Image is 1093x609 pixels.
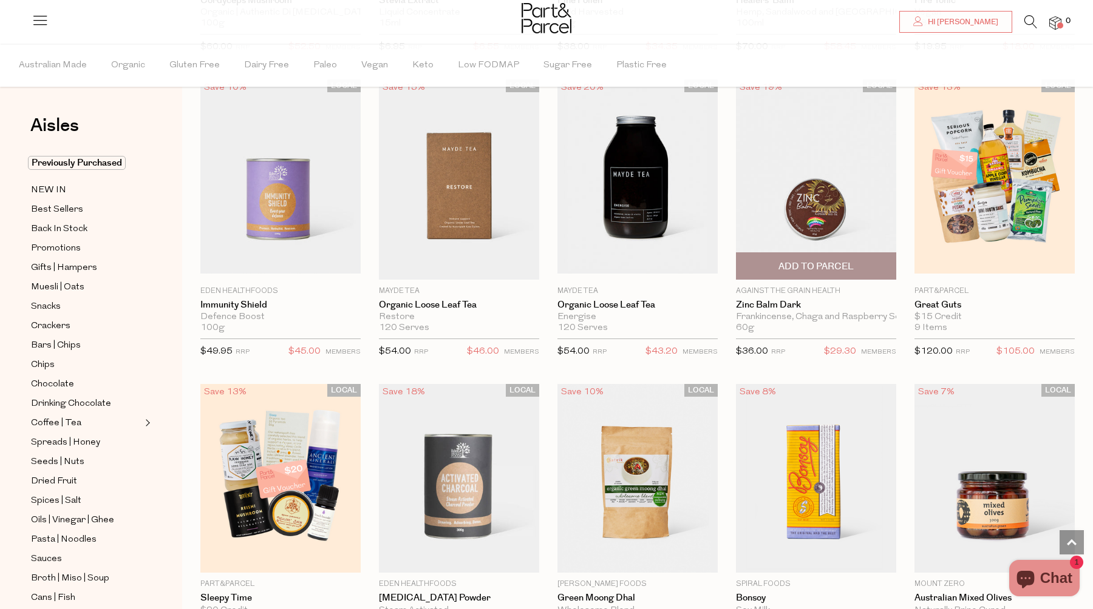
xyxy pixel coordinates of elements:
span: Best Sellers [31,203,83,217]
p: Against the Grain Health [736,286,896,297]
small: RRP [956,349,970,355]
a: Chocolate [31,377,141,392]
a: Aisles [30,116,79,147]
div: Save 18% [379,384,429,400]
inbox-online-store-chat: Shopify online store chat [1006,560,1083,599]
img: Part&Parcel [522,3,571,33]
span: LOCAL [1041,384,1075,397]
a: Coffee | Tea [31,416,141,431]
span: Gluten Free [169,44,220,87]
span: $105.00 [996,344,1035,360]
span: Previously Purchased [28,156,126,170]
span: Oils | Vinegar | Ghee [31,513,114,528]
a: Australian Mixed Olives [914,593,1075,604]
div: Save 10% [200,79,250,96]
small: MEMBERS [683,349,718,355]
span: Promotions [31,241,81,256]
span: $54.00 [379,347,411,356]
span: Chocolate [31,377,74,392]
p: Mayde Tea [557,286,718,297]
img: Immunity Shield [200,85,361,274]
p: [PERSON_NAME] Foods [557,579,718,590]
a: Spreads | Honey [31,435,141,450]
a: Bonsoy [736,593,896,604]
div: Defence Boost [200,312,361,323]
a: [MEDICAL_DATA] Powder [379,593,539,604]
div: Save 10% [557,384,607,400]
a: Oils | Vinegar | Ghee [31,513,141,528]
img: Australian Mixed Olives [914,384,1075,573]
a: Great Guts [914,300,1075,311]
a: Pasta | Noodles [31,532,141,547]
small: MEMBERS [325,349,361,355]
div: Save 19% [736,79,786,96]
span: Dried Fruit [31,474,77,489]
span: Dairy Free [244,44,289,87]
span: 120 Serves [379,323,429,334]
a: Seeds | Nuts [31,454,141,469]
span: Crackers [31,319,70,334]
a: Hi [PERSON_NAME] [899,11,1012,33]
a: Cans | Fish [31,590,141,605]
a: Zinc Balm Dark [736,300,896,311]
a: Crackers [31,318,141,334]
p: Mayde Tea [379,286,539,297]
span: 9 Items [914,323,947,334]
img: Green Moong Dhal [557,384,718,573]
div: Save 8% [736,384,780,400]
a: Chips [31,357,141,372]
div: Save 13% [914,79,964,96]
a: Bars | Chips [31,338,141,353]
a: Promotions [31,241,141,256]
span: $54.00 [557,347,590,356]
a: Previously Purchased [31,156,141,170]
span: Muesli | Oats [31,280,84,295]
a: Immunity Shield [200,300,361,311]
div: Save 13% [200,384,250,400]
span: $29.30 [824,344,856,360]
a: Dried Fruit [31,474,141,489]
div: Save 20% [557,79,607,96]
a: Gifts | Hampers [31,260,141,275]
p: Eden Healthfoods [379,579,539,590]
small: MEMBERS [504,349,539,355]
a: Sauces [31,551,141,567]
span: Hi [PERSON_NAME] [925,17,998,27]
a: Spices | Salt [31,493,141,508]
span: Chips [31,358,55,372]
span: 120 Serves [557,323,608,334]
img: Bonsoy [736,384,896,573]
span: Low FODMAP [458,44,519,87]
span: Organic [111,44,145,87]
a: Best Sellers [31,202,141,217]
small: RRP [414,349,428,355]
span: $46.00 [467,344,499,360]
a: 0 [1049,16,1061,29]
span: Spreads | Honey [31,436,100,450]
span: Pasta | Noodles [31,533,97,547]
span: Australian Made [19,44,87,87]
span: Broth | Miso | Soup [31,571,109,586]
span: 0 [1063,16,1074,27]
span: $120.00 [914,347,953,356]
div: Save 7% [914,384,958,400]
span: 100g [200,323,225,334]
small: RRP [236,349,250,355]
img: Sleepy Time [200,384,361,573]
a: Snacks [31,299,141,314]
img: Great Guts [914,85,1075,274]
img: Activated Charcoal Powder [379,384,539,573]
span: Gifts | Hampers [31,261,97,275]
span: 60g [736,323,754,334]
span: Coffee | Tea [31,416,81,431]
img: Zinc Balm Dark [736,85,896,274]
div: Save 15% [379,79,429,96]
span: $43.20 [645,344,678,360]
span: Drinking Chocolate [31,397,111,411]
span: Add To Parcel [778,260,854,273]
span: Sugar Free [543,44,592,87]
small: MEMBERS [1040,349,1075,355]
p: Eden Healthfoods [200,286,361,297]
small: MEMBERS [861,349,896,355]
a: Broth | Miso | Soup [31,571,141,586]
